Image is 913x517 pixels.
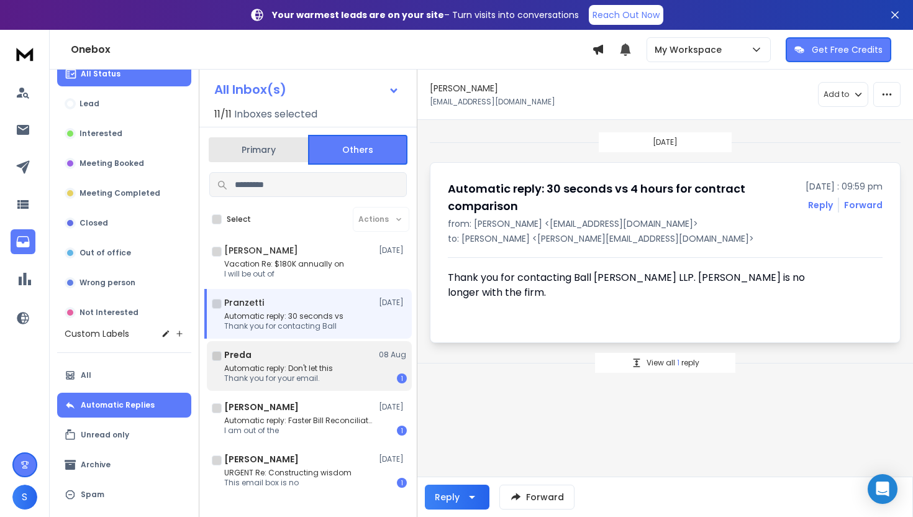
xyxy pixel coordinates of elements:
p: Automatic reply: Faster Bill Reconciliation [224,416,373,426]
p: Automatic reply: Don't let this [224,364,333,373]
p: All Status [81,69,120,79]
button: Automatic Replies [57,393,191,418]
p: from: [PERSON_NAME] <[EMAIL_ADDRESS][DOMAIN_NAME]> [448,217,883,230]
div: 1 [397,373,407,383]
p: Thank you for contacting Ball [224,321,343,331]
img: logo [12,42,37,65]
h3: Custom Labels [65,327,129,340]
p: 08 Aug [379,350,407,360]
p: All [81,370,91,380]
p: Out of office [79,248,131,258]
p: [DATE] [379,245,407,255]
button: Closed [57,211,191,236]
p: Interested [79,129,122,139]
h1: Preda [224,349,252,361]
button: Interested [57,121,191,146]
h1: [PERSON_NAME] [224,244,298,257]
p: I will be out of [224,269,344,279]
p: [DATE] [379,298,407,308]
p: Meeting Completed [79,188,160,198]
p: I am out of the [224,426,373,436]
div: Forward [844,199,883,211]
p: Automatic reply: 30 seconds vs [224,311,343,321]
p: to: [PERSON_NAME] <[PERSON_NAME][EMAIL_ADDRESS][DOMAIN_NAME]> [448,232,883,245]
button: Others [308,135,407,165]
button: Out of office [57,240,191,265]
h1: Pranzetti [224,296,264,309]
button: Forward [499,485,575,510]
h3: Inboxes selected [234,107,317,122]
p: Meeting Booked [79,158,144,168]
p: Closed [79,218,108,228]
h1: [PERSON_NAME] [224,453,299,465]
p: My Workspace [655,43,727,56]
div: Thank you for contacting Ball [PERSON_NAME] LLP. [PERSON_NAME] is no longer with the firm. [448,270,820,325]
h1: [PERSON_NAME] [224,401,299,413]
button: Unread only [57,423,191,447]
button: Reply [808,199,833,211]
h1: All Inbox(s) [214,83,286,96]
p: Unread only [81,430,129,440]
div: Reply [435,491,460,503]
p: Lead [79,99,99,109]
p: Vacation Re: $180K annually on [224,259,344,269]
button: Spam [57,482,191,507]
label: Select [227,214,251,224]
p: – Turn visits into conversations [272,9,579,21]
button: Not Interested [57,300,191,325]
p: [DATE] [379,402,407,412]
button: Meeting Booked [57,151,191,176]
button: Reply [425,485,489,510]
p: URGENT Re: Constructing wisdom [224,468,352,478]
p: Not Interested [79,308,139,318]
p: Archive [81,460,111,470]
p: Thank you for your email. [224,373,333,383]
h1: Onebox [71,42,592,57]
p: Wrong person [79,278,135,288]
button: S [12,485,37,510]
button: All [57,363,191,388]
h1: [PERSON_NAME] [430,82,498,94]
button: Meeting Completed [57,181,191,206]
strong: Your warmest leads are on your site [272,9,444,21]
button: Lead [57,91,191,116]
h1: Automatic reply: 30 seconds vs 4 hours for contract comparison [448,180,798,215]
button: Get Free Credits [786,37,891,62]
p: Add to [824,89,849,99]
p: Spam [81,490,104,500]
button: All Status [57,62,191,86]
button: Archive [57,452,191,477]
button: Wrong person [57,270,191,295]
p: Reach Out Now [593,9,660,21]
a: Reach Out Now [589,5,663,25]
p: [EMAIL_ADDRESS][DOMAIN_NAME] [430,97,555,107]
p: [DATE] : 09:59 pm [806,180,883,193]
p: [DATE] [379,454,407,464]
button: All Inbox(s) [204,77,409,102]
p: [DATE] [653,137,678,147]
p: Get Free Credits [812,43,883,56]
div: 1 [397,426,407,436]
span: 1 [677,357,681,368]
p: Automatic Replies [81,400,155,410]
div: 1 [397,478,407,488]
p: View all reply [647,358,699,368]
p: This email box is no [224,478,352,488]
button: Primary [209,136,308,163]
div: Open Intercom Messenger [868,474,897,504]
span: 11 / 11 [214,107,232,122]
